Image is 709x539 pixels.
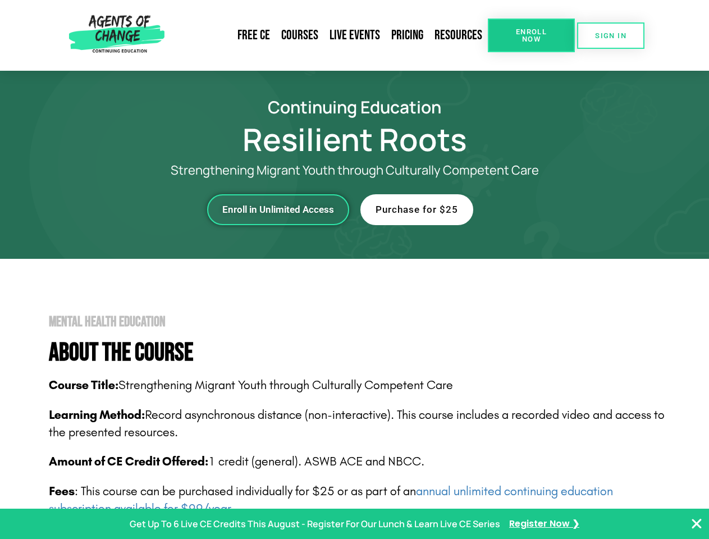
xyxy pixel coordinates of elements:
[222,205,334,214] span: Enroll in Unlimited Access
[35,99,675,115] h2: Continuing Education
[49,315,675,329] h2: Mental Health Education
[49,484,613,516] span: : This course can be purchased individually for $25 or as part of an
[80,163,630,177] p: Strengthening Migrant Youth through Culturally Competent Care
[207,194,349,225] a: Enroll in Unlimited Access
[169,22,488,48] nav: Menu
[509,516,579,532] a: Register Now ❯
[276,22,324,48] a: Courses
[49,408,145,422] b: Learning Method:
[130,516,500,532] p: Get Up To 6 Live CE Credits This August - Register For Our Lunch & Learn Live CE Series
[488,19,575,52] a: Enroll Now
[595,32,626,39] span: SIGN IN
[506,28,557,43] span: Enroll Now
[49,378,118,392] b: Course Title:
[35,126,675,152] h1: Resilient Roots
[49,453,675,471] p: 1 credit (general). ASWB ACE and NBCC.
[386,22,429,48] a: Pricing
[577,22,644,49] a: SIGN IN
[49,454,208,469] span: Amount of CE Credit Offered:
[324,22,386,48] a: Live Events
[232,22,276,48] a: Free CE
[49,406,675,441] p: Record asynchronous distance (non-interactive). This course includes a recorded video and access ...
[690,517,703,531] button: Close Banner
[49,377,675,394] p: Strengthening Migrant Youth through Culturally Competent Care
[376,205,458,214] span: Purchase for $25
[360,194,473,225] a: Purchase for $25
[49,340,675,366] h4: About The Course
[429,22,488,48] a: Resources
[49,484,75,499] span: Fees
